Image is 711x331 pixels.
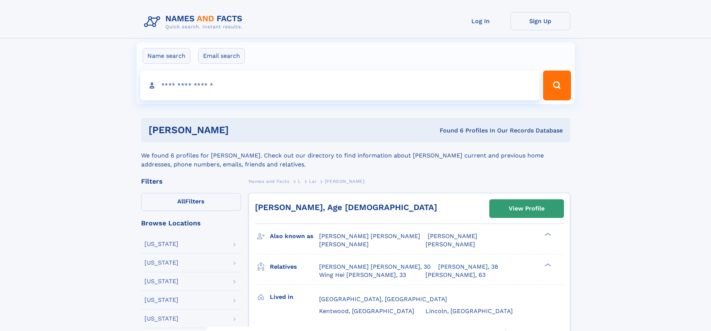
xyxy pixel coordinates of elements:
span: [PERSON_NAME] [425,241,475,248]
span: Lai [309,179,316,184]
span: [PERSON_NAME] [428,232,477,240]
div: [US_STATE] [144,241,178,247]
a: [PERSON_NAME] [PERSON_NAME], 30 [319,263,431,271]
label: Filters [141,193,241,211]
span: [GEOGRAPHIC_DATA], [GEOGRAPHIC_DATA] [319,296,447,303]
h1: [PERSON_NAME] [149,125,334,135]
a: View Profile [490,200,564,218]
span: Lincoln, [GEOGRAPHIC_DATA] [425,307,513,315]
h3: Also known as [270,230,319,243]
div: ❯ [543,262,552,267]
div: [US_STATE] [144,260,178,266]
a: [PERSON_NAME], 38 [438,263,498,271]
a: Names and Facts [249,177,290,186]
a: Wing Hei [PERSON_NAME], 33 [319,271,406,279]
a: Lai [309,177,316,186]
a: Log In [451,12,511,30]
div: ❯ [543,232,552,237]
img: Logo Names and Facts [141,12,249,32]
span: [PERSON_NAME] [PERSON_NAME] [319,232,420,240]
h3: Relatives [270,260,319,273]
a: [PERSON_NAME], 63 [425,271,486,279]
a: [PERSON_NAME], Age [DEMOGRAPHIC_DATA] [255,203,437,212]
div: Found 6 Profiles In Our Records Database [334,127,563,135]
a: Sign Up [511,12,570,30]
label: Email search [198,48,245,64]
span: All [177,198,185,205]
span: Kentwood, [GEOGRAPHIC_DATA] [319,307,414,315]
div: [US_STATE] [144,278,178,284]
span: [PERSON_NAME] [319,241,369,248]
span: [PERSON_NAME] [325,179,365,184]
div: Filters [141,178,241,185]
div: [US_STATE] [144,297,178,303]
div: View Profile [509,200,545,217]
div: Browse Locations [141,220,241,227]
a: L [298,177,301,186]
h3: Lived in [270,291,319,303]
span: L [298,179,301,184]
label: Name search [143,48,190,64]
button: Search Button [543,71,571,100]
div: [US_STATE] [144,316,178,322]
input: search input [140,71,540,100]
div: We found 6 profiles for [PERSON_NAME]. Check out our directory to find information about [PERSON_... [141,142,570,169]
